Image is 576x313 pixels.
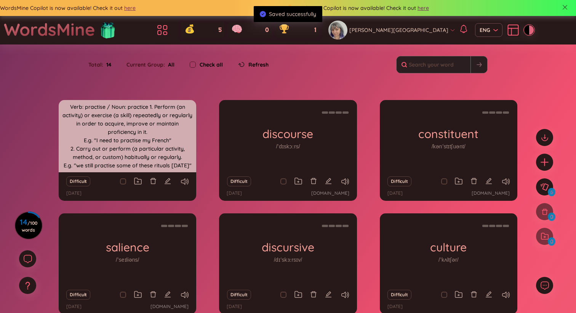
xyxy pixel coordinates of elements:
[325,178,332,184] span: edit
[4,16,95,43] a: WordsMine
[150,291,157,298] span: delete
[219,127,357,141] h1: discourse
[100,18,115,41] img: flashSalesIcon.a7f4f837.png
[310,176,317,187] button: delete
[472,190,510,197] a: [DOMAIN_NAME]
[470,289,477,300] button: delete
[485,178,492,184] span: edit
[387,290,411,300] button: Difficult
[165,61,174,68] span: All
[218,26,222,34] span: 5
[274,256,302,264] h1: /dɪˈskɜːrsɪv/
[310,291,317,298] span: delete
[470,291,477,298] span: delete
[200,60,223,69] label: Check all
[150,176,157,187] button: delete
[485,176,492,187] button: edit
[164,178,171,184] span: edit
[380,127,517,141] h1: constituent
[66,176,90,186] button: Difficult
[269,11,316,17] span: Saved successfully
[310,289,317,300] button: delete
[124,4,136,12] span: here
[227,190,242,197] p: [DATE]
[164,176,171,187] button: edit
[150,303,189,310] a: [DOMAIN_NAME]
[418,4,429,12] span: here
[150,289,157,300] button: delete
[480,26,498,34] span: ENG
[310,178,317,184] span: delete
[387,190,403,197] p: [DATE]
[260,11,266,17] span: check-circle
[62,102,192,170] div: Verb: practise / Noun: practice 1. Perform (an activity) or exercise (a skill) repeatedly or regu...
[311,190,349,197] a: [DOMAIN_NAME]
[59,241,196,254] h1: salience
[387,303,403,310] p: [DATE]
[164,289,171,300] button: edit
[397,56,470,73] input: Search your word
[328,21,347,40] img: avatar
[227,290,251,300] button: Difficult
[227,176,251,186] button: Difficult
[325,289,332,300] button: edit
[66,190,82,197] p: [DATE]
[150,178,157,184] span: delete
[380,241,517,254] h1: culture
[219,241,357,254] h1: discursive
[116,256,139,264] h1: /ˈseɪliəns/
[485,291,492,298] span: edit
[325,291,332,298] span: edit
[432,142,466,151] h1: /kənˈstɪtʃuənt/
[314,26,316,34] span: 1
[20,219,37,233] h3: 14
[66,303,82,310] p: [DATE]
[164,291,171,298] span: edit
[66,290,90,300] button: Difficult
[227,303,242,310] p: [DATE]
[276,142,300,151] h1: /ˈdɪskɔːrs/
[248,60,269,69] span: Refresh
[485,289,492,300] button: edit
[470,176,477,187] button: delete
[470,178,477,184] span: delete
[119,57,182,73] div: Current Group :
[103,60,111,69] span: 14
[88,57,119,73] div: Total :
[540,157,549,167] span: plus
[328,21,349,40] a: avatar
[265,26,269,34] span: 0
[438,256,458,264] h1: /ˈkʌltʃər/
[387,176,411,186] button: Difficult
[22,220,37,233] span: / 100 words
[349,26,448,34] span: [PERSON_NAME][GEOGRAPHIC_DATA]
[325,176,332,187] button: edit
